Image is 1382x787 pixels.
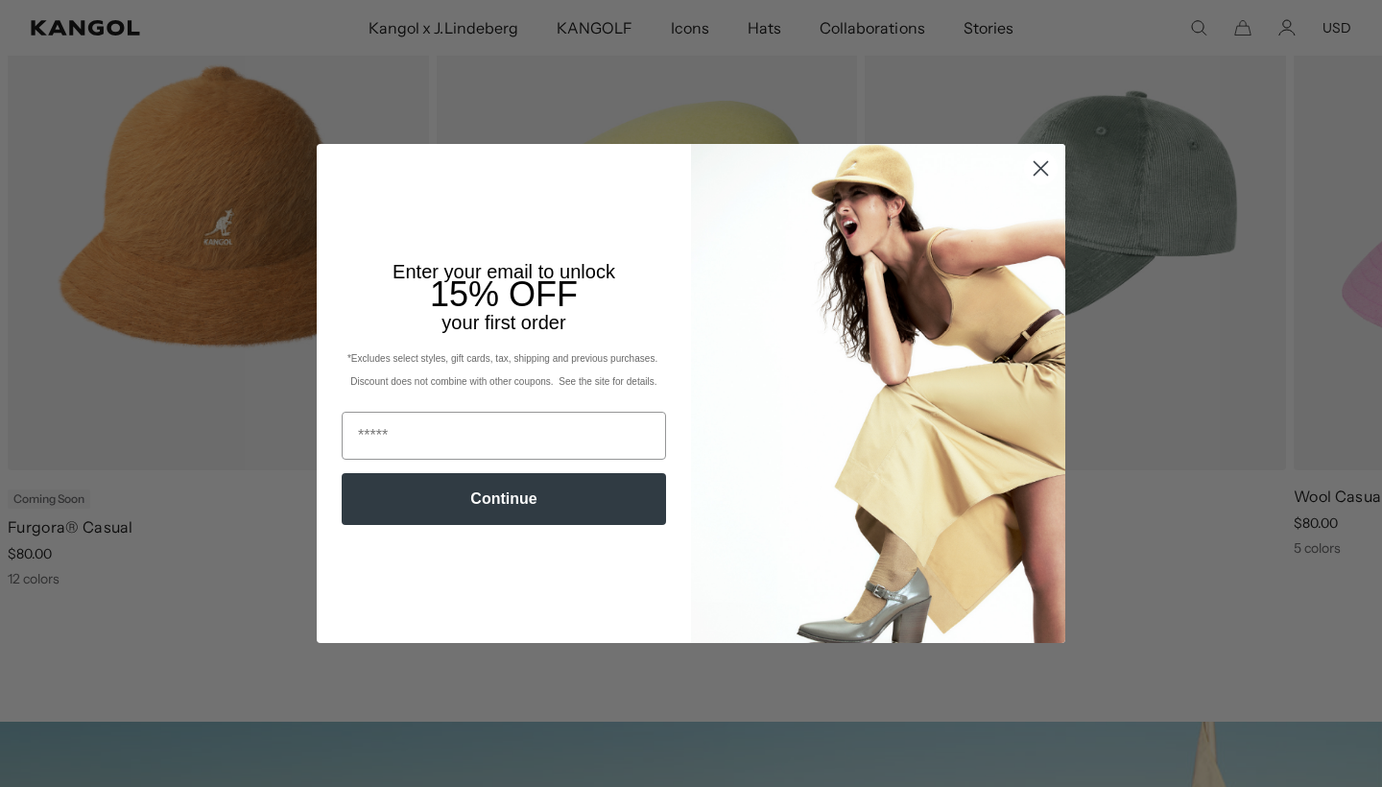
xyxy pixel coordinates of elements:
[691,144,1065,643] img: 93be19ad-e773-4382-80b9-c9d740c9197f.jpeg
[1024,152,1058,185] button: Close dialog
[430,274,578,314] span: 15% OFF
[342,473,666,525] button: Continue
[342,412,666,460] input: Email
[393,261,615,282] span: Enter your email to unlock
[347,353,660,387] span: *Excludes select styles, gift cards, tax, shipping and previous purchases. Discount does not comb...
[441,312,565,333] span: your first order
